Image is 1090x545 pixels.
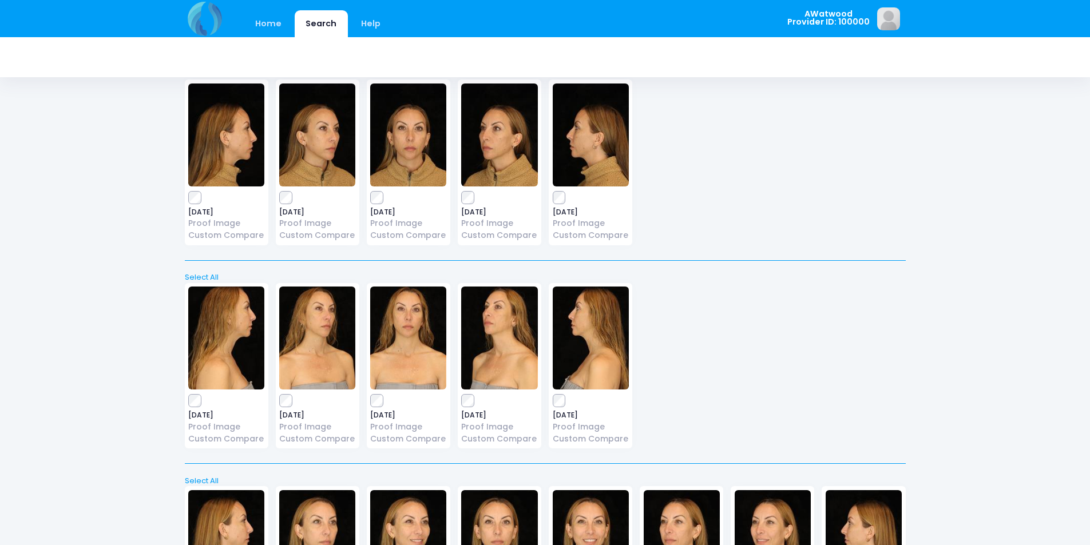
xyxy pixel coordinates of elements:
[279,83,355,186] img: image
[461,433,537,445] a: Custom Compare
[553,421,629,433] a: Proof Image
[461,209,537,216] span: [DATE]
[553,412,629,419] span: [DATE]
[279,433,355,445] a: Custom Compare
[370,412,446,419] span: [DATE]
[350,10,391,37] a: Help
[553,229,629,241] a: Custom Compare
[188,83,264,186] img: image
[461,421,537,433] a: Proof Image
[370,83,446,186] img: image
[279,421,355,433] a: Proof Image
[461,229,537,241] a: Custom Compare
[877,7,900,30] img: image
[553,83,629,186] img: image
[279,217,355,229] a: Proof Image
[181,272,909,283] a: Select All
[461,287,537,389] img: image
[553,433,629,445] a: Custom Compare
[370,421,446,433] a: Proof Image
[188,287,264,389] img: image
[188,229,264,241] a: Custom Compare
[188,217,264,229] a: Proof Image
[279,412,355,419] span: [DATE]
[370,209,446,216] span: [DATE]
[279,287,355,389] img: image
[553,287,629,389] img: image
[188,412,264,419] span: [DATE]
[188,433,264,445] a: Custom Compare
[279,209,355,216] span: [DATE]
[279,229,355,241] a: Custom Compare
[181,475,909,487] a: Select All
[553,217,629,229] a: Proof Image
[370,287,446,389] img: image
[370,217,446,229] a: Proof Image
[461,412,537,419] span: [DATE]
[244,10,293,37] a: Home
[370,229,446,241] a: Custom Compare
[295,10,348,37] a: Search
[188,209,264,216] span: [DATE]
[370,433,446,445] a: Custom Compare
[461,83,537,186] img: image
[188,421,264,433] a: Proof Image
[461,217,537,229] a: Proof Image
[787,10,870,26] span: AWatwood Provider ID: 100000
[553,209,629,216] span: [DATE]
